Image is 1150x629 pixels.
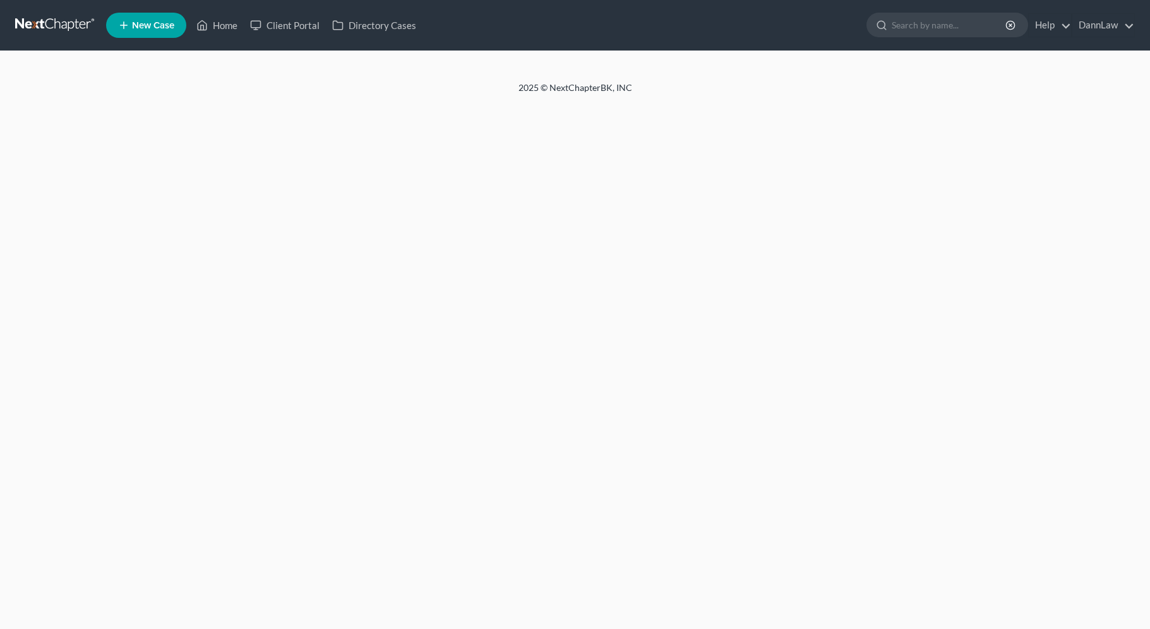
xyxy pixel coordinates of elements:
[892,13,1007,37] input: Search by name...
[244,14,326,37] a: Client Portal
[1072,14,1134,37] a: DannLaw
[1029,14,1071,37] a: Help
[215,81,935,104] div: 2025 © NextChapterBK, INC
[190,14,244,37] a: Home
[326,14,422,37] a: Directory Cases
[132,21,174,30] span: New Case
